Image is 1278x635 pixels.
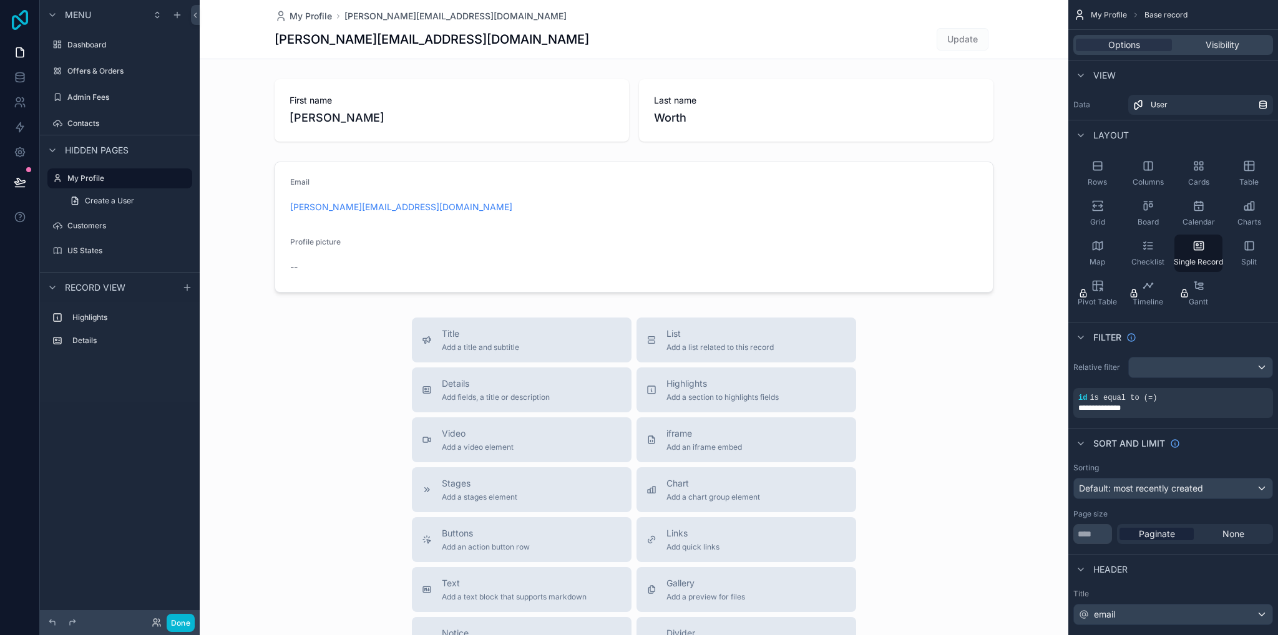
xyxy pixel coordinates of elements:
span: Single Record [1174,257,1223,267]
span: id [1078,394,1087,402]
span: User [1151,100,1168,110]
label: Title [1073,589,1273,599]
span: Visibility [1206,39,1239,51]
span: Board [1138,217,1159,227]
label: Data [1073,100,1123,110]
label: Dashboard [67,40,190,50]
label: Offers & Orders [67,66,190,76]
button: Checklist [1124,235,1172,272]
div: scrollable content [40,302,200,363]
span: Header [1093,563,1128,576]
span: Rows [1088,177,1107,187]
a: Contacts [47,114,192,133]
span: Gantt [1189,297,1208,307]
span: Record view [65,281,125,294]
button: Table [1225,155,1273,192]
span: Menu [65,9,91,21]
label: Customers [67,221,190,231]
span: My Profile [290,10,332,22]
span: is equal to (=) [1090,394,1157,402]
a: Offers & Orders [47,61,192,81]
span: Map [1090,257,1105,267]
button: Single Record [1174,235,1222,272]
span: My Profile [1091,10,1127,20]
button: Columns [1124,155,1172,192]
a: User [1128,95,1273,115]
span: None [1222,528,1244,540]
span: Base record [1144,10,1188,20]
span: Split [1241,257,1257,267]
a: Dashboard [47,35,192,55]
span: Timeline [1133,297,1163,307]
span: Paginate [1139,528,1175,540]
span: Default: most recently created [1079,483,1203,493]
a: My Profile [47,168,192,188]
span: Cards [1188,177,1209,187]
button: Timeline [1124,274,1172,312]
button: Rows [1073,155,1121,192]
span: Options [1108,39,1140,51]
span: Pivot Table [1078,297,1117,307]
span: Filter [1093,331,1121,344]
button: Calendar [1174,195,1222,232]
button: Board [1124,195,1172,232]
span: email [1094,608,1115,621]
span: Checklist [1131,257,1164,267]
a: Customers [47,216,192,236]
a: [PERSON_NAME][EMAIL_ADDRESS][DOMAIN_NAME] [344,10,567,22]
span: Calendar [1183,217,1215,227]
a: Create a User [62,191,192,211]
button: Charts [1225,195,1273,232]
span: Table [1239,177,1259,187]
button: email [1073,604,1273,625]
label: Admin Fees [67,92,190,102]
label: Contacts [67,119,190,128]
label: Page size [1073,509,1108,519]
button: Pivot Table [1073,274,1121,312]
label: My Profile [67,173,185,183]
button: Grid [1073,195,1121,232]
span: Create a User [85,196,134,206]
a: Admin Fees [47,87,192,107]
span: Layout [1093,129,1129,142]
button: Default: most recently created [1073,478,1273,499]
h1: [PERSON_NAME][EMAIL_ADDRESS][DOMAIN_NAME] [275,31,589,48]
a: US States [47,241,192,261]
span: Grid [1090,217,1105,227]
span: Hidden pages [65,144,129,157]
button: Map [1073,235,1121,272]
button: Cards [1174,155,1222,192]
label: US States [67,246,190,256]
a: My Profile [275,10,332,22]
label: Relative filter [1073,362,1123,372]
span: Columns [1133,177,1164,187]
label: Highlights [72,313,187,322]
button: Gantt [1174,274,1222,312]
label: Details [72,336,187,346]
button: Done [167,614,195,632]
button: Split [1225,235,1273,272]
span: Charts [1237,217,1261,227]
span: View [1093,69,1116,82]
span: Sort And Limit [1093,437,1165,450]
label: Sorting [1073,463,1099,473]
